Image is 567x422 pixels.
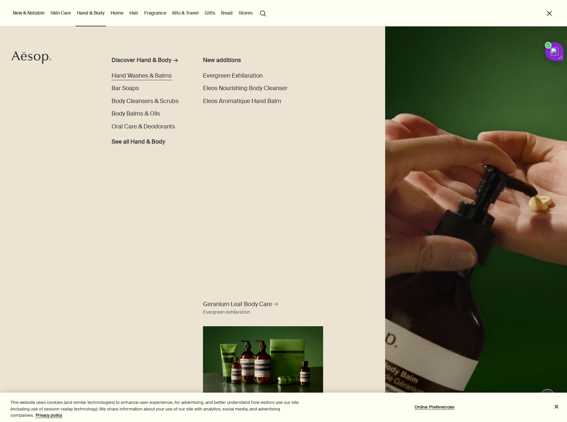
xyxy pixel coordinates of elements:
a: Fragrance [143,9,168,17]
a: Oral Care & Deodorants [112,123,175,131]
button: Stores [237,9,254,17]
div: Evergreen exhilaration [203,308,250,316]
a: Aesop [12,51,51,66]
span: Geranium Leaf Body Care [203,300,272,308]
span: Body Balms & Oils [112,110,160,118]
a: More information about your privacy, opens in a new tab [36,412,62,418]
div: Discover Hand & Body [112,56,172,65]
span: Oral Care & Deodorants [112,123,175,130]
button: Online Preferences, Opens the preference center dialog [414,400,455,413]
a: Home [109,9,125,17]
a: Kits & Travel [171,9,200,17]
span: Body Cleansers & Scrubs [112,97,179,105]
a: Gifts [203,9,217,17]
a: See all Hand & Body [112,135,165,147]
a: Eleos Aromatique Hand Balm [203,97,281,106]
svg: Aesop [12,51,51,64]
a: Bar Soaps [112,84,139,93]
span: Bar Soaps [112,85,139,92]
img: A hand holding the pump dispensing Geranium Leaf Body Balm on to hand. [385,26,567,422]
div: New additions [203,56,294,65]
div: This website uses cookies (and similar technologies) to enhance user experience, for advertising,... [11,399,312,419]
button: Live Assistance [541,389,554,402]
button: Open search [257,7,269,19]
a: Skin Care [49,9,72,17]
span: Eleos Nourishing Body Cleanser [203,85,287,92]
button: New & Notable [12,9,46,17]
a: Hair [128,9,140,17]
a: Evergreen Exhilaration [203,72,263,81]
a: Hand & Body [76,9,106,17]
span: Evergreen Exhilaration [203,72,263,80]
a: Body Balms & Oils [112,110,160,119]
span: Hand Washes & Balms [112,72,172,80]
span: Eleos Aromatique Hand Balm [203,97,281,105]
button: Close [549,399,564,414]
a: Eleos Nourishing Body Cleanser [203,84,287,93]
button: Close the Menu [546,10,553,17]
a: Body Cleansers & Scrubs [112,97,179,106]
a: Discover Hand & Body [112,56,186,68]
a: Hand Washes & Balms [112,72,172,81]
span: See all Hand & Body [112,138,165,147]
a: Geranium Leaf Body Care Evergreen exhilarationFull range of Geranium Leaf products displaying aga... [201,299,324,394]
a: Read [220,9,234,17]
